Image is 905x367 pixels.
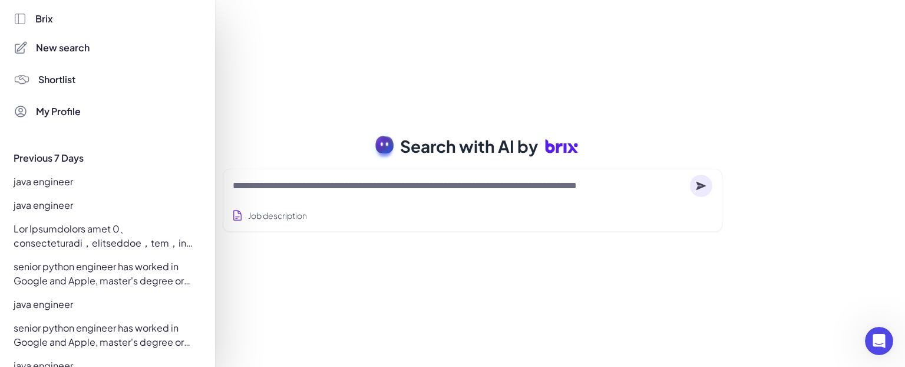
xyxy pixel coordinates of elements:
[6,219,202,253] div: Lor Ipsumdolors amet 0、consecteturadi，elitseddoe，tem，inc 6、utlabo，etdolo，magnaa，enimad。 4、mi、ve、q...
[6,295,202,314] div: java engineer
[14,71,30,88] img: 4blF7nbYMBMHBwcHBwcHBwcHBwcHBwcHB4es+Bd0DLy0SdzEZwAAAABJRU5ErkJggg==
[35,12,53,26] span: Brix
[36,104,81,119] span: My Profile
[36,41,90,55] span: New search
[6,196,202,215] div: java engineer
[14,151,202,165] div: Previous 7 Days
[6,172,202,191] div: java engineer
[6,319,202,352] div: senior python engineer has worked in Google and Apple, master's degree or above, has a relatively...
[38,73,75,87] span: Shortlist
[6,257,202,290] div: senior python engineer has worked in Google and Apple, master's degree or above, has a relatively...
[865,327,893,355] iframe: Intercom live chat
